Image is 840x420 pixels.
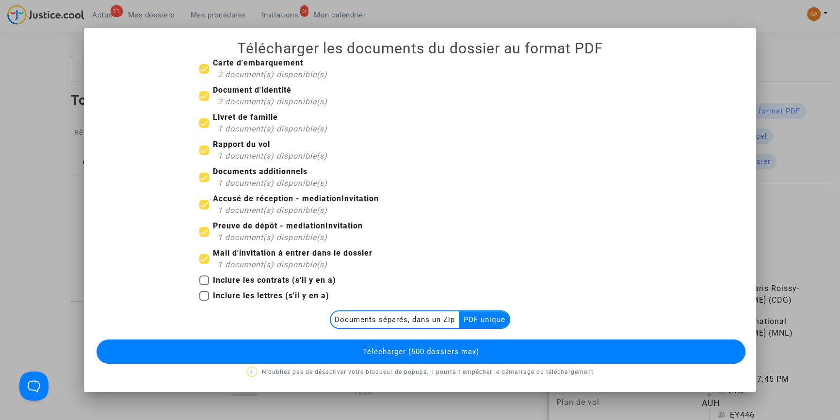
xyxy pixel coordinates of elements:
span: 2 document(s) disponible(s) [218,70,327,79]
span: 1 document(s) disponible(s) [218,233,327,242]
b: Livret de famille [213,113,278,122]
b: Document d'identité [213,85,291,95]
b: Rapport du vol [213,140,270,149]
b: Accusé de réception - mediationInvitation [213,194,379,203]
b: Carte d'embarquement [213,58,303,67]
button: Télécharger (500 dossiers max) [97,339,745,364]
b: Inclure les lettres (s'il y en a) [213,291,329,300]
span: 1 document(s) disponible(s) [218,178,327,188]
iframe: Help Scout Beacon - Open [19,372,48,401]
multi-toggle-item: Documents séparés, dans un Zip [331,311,460,328]
span: 1 document(s) disponible(s) [218,260,327,269]
span: 1 document(s) disponible(s) [218,206,327,215]
b: Mail d'invitation à entrer dans le dossier [213,248,372,258]
b: Inclure les contrats (s'il y en a) [213,275,336,285]
h1: Télécharger les documents du dossier au format PDF [96,40,744,57]
b: Documents additionnels [213,167,307,176]
p: N'oubliez pas de désactiver votre bloqueur de popups, il pourrait empêcher le démarrage du téléch... [96,366,744,378]
span: 1 document(s) disponible(s) [218,151,327,161]
span: ? [250,370,253,375]
span: 2 document(s) disponible(s) [218,97,327,106]
span: 1 document(s) disponible(s) [218,124,327,133]
span: Télécharger (500 dossiers max) [363,347,479,356]
b: Preuve de dépôt - mediationInvitation [213,221,363,230]
multi-toggle-item: PDF unique [460,311,509,328]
